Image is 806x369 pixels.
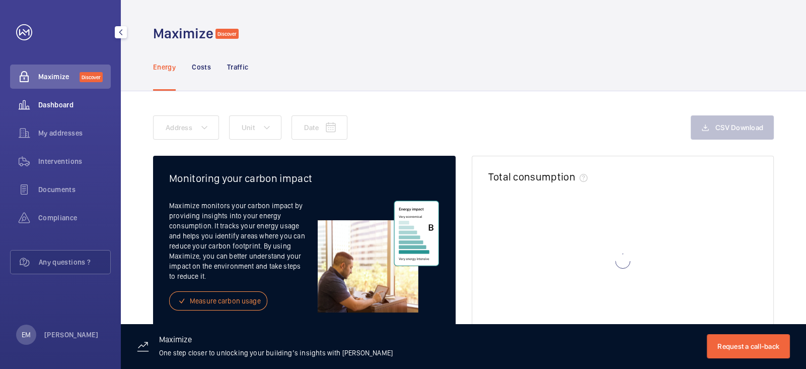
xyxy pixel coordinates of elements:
[291,115,347,140] button: Date
[39,257,110,267] span: Any questions ?
[153,24,213,43] h1: Maximize
[190,296,261,306] span: Measure carbon usage
[691,115,774,140] button: CSV Download
[22,330,31,340] p: EM
[166,124,192,132] span: Address
[242,124,255,132] span: Unit
[169,201,318,281] p: Maximize monitors your carbon impact by providing insights into your energy consumption. It track...
[707,334,790,358] button: Request a call-back
[229,115,281,140] button: Unit
[38,72,80,82] span: Maximize
[227,62,248,72] p: Traffic
[215,29,239,39] span: Discover
[38,100,111,110] span: Dashboard
[38,184,111,195] span: Documents
[304,124,319,132] span: Date
[153,62,176,72] p: Energy
[715,124,763,132] span: CSV Download
[192,62,211,72] p: Costs
[159,336,393,348] h3: Maximize
[153,115,219,140] button: Address
[38,156,111,166] span: Interventions
[488,170,575,183] h2: Total consumption
[80,72,103,82] span: Discover
[169,172,439,184] h2: Monitoring your carbon impact
[38,213,111,223] span: Compliance
[318,201,439,313] img: energy-freemium-EN.svg
[44,330,99,340] p: [PERSON_NAME]
[159,348,393,358] p: One step closer to unlocking your building’s insights with [PERSON_NAME]
[38,128,111,138] span: My addresses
